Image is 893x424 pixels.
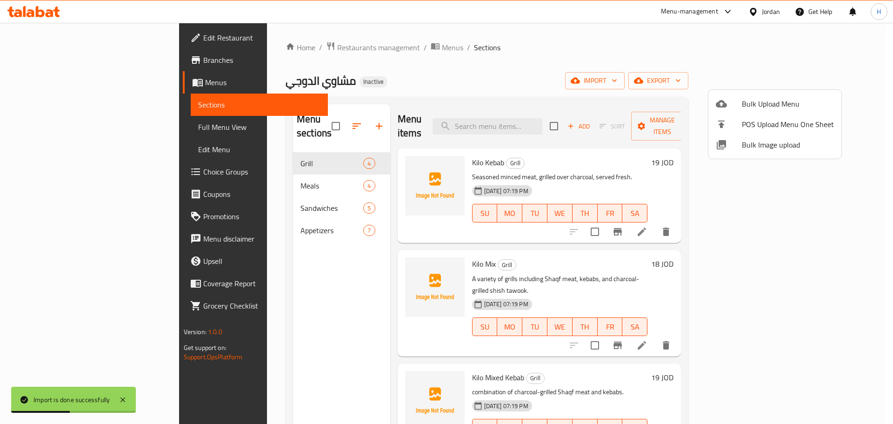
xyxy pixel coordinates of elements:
span: POS Upload Menu One Sheet [742,119,834,130]
li: POS Upload Menu One Sheet [708,114,841,135]
li: Upload bulk menu [708,94,841,114]
div: Import is done successfully [33,395,110,405]
span: Bulk Upload Menu [742,98,834,109]
span: Bulk Image upload [742,139,834,150]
